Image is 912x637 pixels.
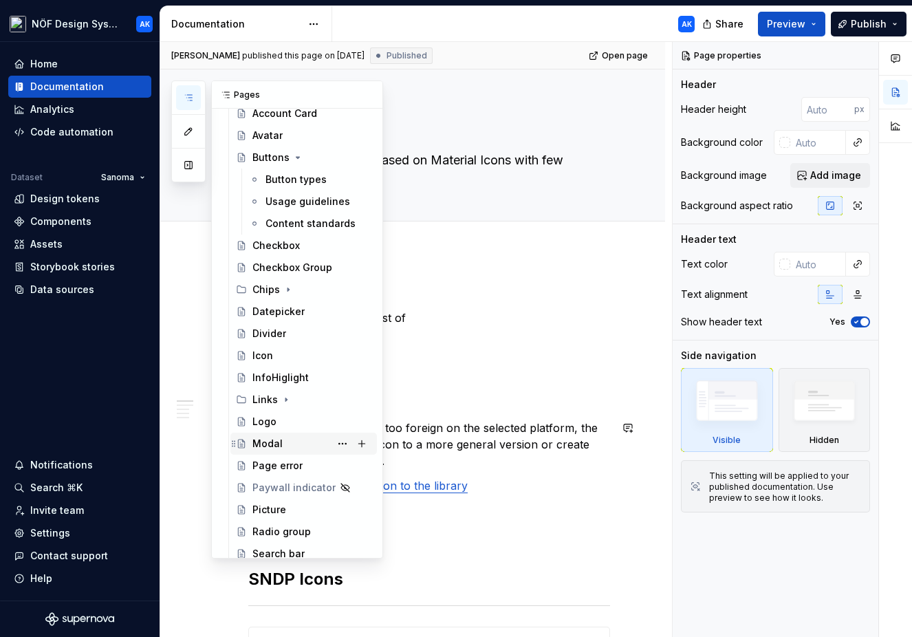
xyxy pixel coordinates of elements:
a: Divider [230,323,377,345]
a: InfoHiglight [230,367,377,389]
div: Datepicker [252,305,305,318]
div: Hidden [810,435,839,446]
div: Icon [252,349,273,363]
div: Help [30,572,52,585]
div: Avatar [252,129,283,142]
textarea: Icons [246,114,607,147]
button: Share [695,12,752,36]
a: Documentation [8,76,151,98]
div: Background aspect ratio [681,199,793,213]
button: NÖF Design SystemAK [3,9,157,39]
a: Paywall indicator [230,477,377,499]
div: Header height [681,102,746,116]
a: Code automation [8,121,151,143]
div: Show header text [681,315,762,329]
div: Paywall indicator [252,481,336,495]
div: Dataset [11,172,43,183]
button: Notifications [8,454,151,476]
a: Components [8,210,151,233]
a: Radio group [230,521,377,543]
img: 65b32fb5-5655-43a8-a471-d2795750ffbf.png [10,16,26,32]
a: Button types [243,169,377,191]
a: Usage guidelines [243,191,377,213]
div: Account Card [252,107,317,120]
div: Links [252,393,278,407]
div: Picture [252,503,286,517]
a: Content standards [243,213,377,235]
h2: SNDP Icons [248,568,610,590]
button: Contact support [8,545,151,567]
a: Checkbox [230,235,377,257]
span: Add image [810,169,861,182]
div: Background color [681,136,763,149]
div: InfoHiglight [252,371,309,385]
a: Assets [8,233,151,255]
div: Modal [252,437,283,451]
div: Header [681,78,716,91]
p: SNDP Iconography consist of [248,310,610,326]
a: Search bar [230,543,377,565]
span: Preview [767,17,805,31]
div: Hidden [779,368,871,452]
div: AK [140,19,150,30]
div: Page error [252,459,303,473]
div: Checkbox Group [252,261,332,274]
a: Account Card [230,102,377,125]
div: Visible [713,435,741,446]
div: Chips [252,283,280,296]
span: [PERSON_NAME] [171,50,240,61]
div: Chips [230,279,377,301]
p: selected [265,343,610,359]
div: Analytics [30,102,74,116]
div: Settings [30,526,70,540]
span: Publish [851,17,887,31]
div: Text color [681,257,728,271]
div: Button types [265,173,327,186]
div: Invite team [30,504,84,517]
a: Storybook stories [8,256,151,278]
a: Avatar [230,125,377,147]
div: Assets [30,237,63,251]
svg: Supernova Logo [45,612,114,626]
span: Sanoma [101,172,134,183]
div: Data sources [30,283,94,296]
div: Text alignment [681,288,748,301]
input: Auto [801,97,854,122]
div: Checkbox [252,239,300,252]
span: Share [715,17,743,31]
button: Search ⌘K [8,477,151,499]
p: custom icons [265,387,610,403]
div: Design tokens [30,192,100,206]
div: Documentation [30,80,104,94]
button: Preview [758,12,825,36]
div: published this page on [DATE] [242,50,365,61]
div: Content standards [265,217,356,230]
div: Home [30,57,58,71]
a: Modal [230,433,377,455]
div: Storybook stories [30,260,115,274]
a: Logo [230,411,377,433]
button: Add image [790,163,870,188]
div: Components [30,215,91,228]
input: Auto [790,252,846,277]
div: Search ⌘K [30,481,83,495]
p: If the available icon looks too foreign on the selected platform, the designer can modify the ico... [248,420,610,469]
div: Visible [681,368,773,452]
span: Open page [602,50,648,61]
div: Background image [681,169,767,182]
div: Pages [212,81,382,109]
div: Notifications [30,458,93,472]
div: Radio group [252,525,311,539]
div: Side navigation [681,349,757,363]
textarea: SNDP iconography is based on Material Icons with few exceptions. [246,149,607,188]
a: Buttons [230,147,377,169]
div: Header text [681,233,737,246]
a: Invite team [8,499,151,521]
div: Logo [252,415,276,429]
a: Icon [230,345,377,367]
p: a few iOS variants [265,365,610,381]
a: Open page [585,46,654,65]
button: Publish [831,12,906,36]
a: Design tokens [8,188,151,210]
